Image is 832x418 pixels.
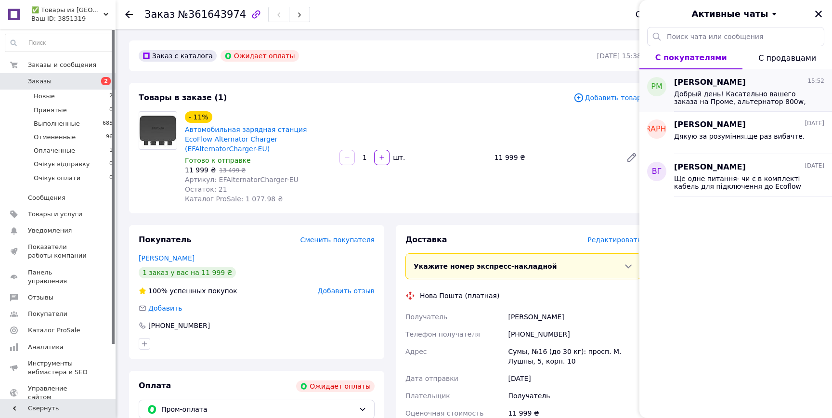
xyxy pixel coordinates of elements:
span: Панель управления [28,268,89,286]
span: [PERSON_NAME] [674,162,746,173]
span: Остаток: 21 [185,185,227,193]
span: [DATE] [805,119,824,128]
span: Оплаченные [34,146,75,155]
span: 2 [101,77,111,85]
span: Покупатели [28,310,67,318]
span: Сообщения [28,194,65,202]
span: 1 [109,146,113,155]
a: Редактировать [622,148,641,167]
img: Автомобильная зарядная станция EcoFlow Alternator Charger (EFAlternatorCharger-EU) [139,112,177,149]
div: - 11% [185,111,212,123]
div: Получатель [506,387,643,405]
div: Заказ с каталога [139,50,217,62]
span: Добавить отзыв [318,287,375,295]
span: Показатели работы компании [28,243,89,260]
span: 0 [109,174,113,183]
span: Дякую за розуміння.ще раз вибачте. [674,132,805,140]
div: Ожидает оплаты [221,50,299,62]
span: Редактировать [587,236,641,244]
div: Ваш ID: 3851319 [31,14,116,23]
span: Активные чаты [692,8,768,20]
span: 685 [103,119,113,128]
div: [PHONE_NUMBER] [147,321,211,330]
span: Заказ [144,9,175,20]
span: С покупателями [655,53,727,62]
span: ✅ Товары из Европы - Лучшие цены в Украине! [31,6,104,14]
span: Телефон получателя [405,330,480,338]
span: Адрес [405,348,427,355]
span: Ще одне питання- чи є в комплекті кабель для підключення до Ecoflow [674,175,811,190]
span: Инструменты вебмастера и SEO [28,359,89,377]
button: ВГ[PERSON_NAME][DATE]Ще одне питання- чи є в комплекті кабель для підключення до Ecoflow [639,154,832,196]
span: Отмененные [34,133,76,142]
span: Дата отправки [405,375,458,382]
button: С продавцами [742,46,832,69]
span: Аналитика [28,343,64,352]
input: Поиск чата или сообщения [647,27,824,46]
div: [DATE] [506,370,643,387]
span: Артикул: EFAlternatorCharger-EU [185,176,299,183]
a: Автомобильная зарядная станция EcoFlow Alternator Charger (EFAlternatorCharger-EU) [185,126,307,153]
div: 1 заказ у вас на 11 999 ₴ [139,267,236,278]
span: Очікує оплати [34,174,80,183]
span: Получатель [405,313,447,321]
span: Новые [34,92,55,101]
span: Оценочная стоимость [405,409,484,417]
span: Заказы и сообщения [28,61,96,69]
span: 0 [109,106,113,115]
button: [DEMOGRAPHIC_DATA][PERSON_NAME][DATE]Дякую за розуміння.ще раз вибачте. [639,112,832,154]
span: Покупатель [139,235,191,244]
span: Очікує відправку [34,160,90,169]
time: [DATE] 15:38 [597,52,641,60]
div: Нова Пошта (платная) [417,291,502,300]
span: [PERSON_NAME] [674,77,746,88]
span: РМ [651,81,662,92]
div: [PHONE_NUMBER] [506,326,643,343]
div: Статус заказа [636,10,700,19]
span: Пром-оплата [161,404,355,415]
span: Отзывы [28,293,53,302]
button: Закрыть [813,8,824,20]
div: [PERSON_NAME] [506,308,643,326]
span: С продавцами [758,53,816,63]
button: Активные чаты [666,8,805,20]
span: 2 [109,92,113,101]
button: РМ[PERSON_NAME]15:52Добрый день! Касательно вашего заказа на Проме, альтернатор 800w, видим что в... [639,69,832,112]
span: Заказы [28,77,52,86]
div: Вернуться назад [125,10,133,19]
span: 96 [106,133,113,142]
span: ВГ [652,166,662,177]
span: Каталог ProSale: 1 077.98 ₴ [185,195,283,203]
span: 15:52 [807,77,824,85]
span: Готово к отправке [185,157,251,164]
span: Принятые [34,106,67,115]
span: Добавить товар [573,92,641,103]
span: Добавить [148,304,182,312]
span: Управление сайтом [28,384,89,402]
div: шт. [390,153,406,162]
span: №361643974 [178,9,246,20]
span: Плательщик [405,392,450,400]
div: успешных покупок [139,286,237,296]
span: 11 999 ₴ [185,166,216,174]
span: Доставка [405,235,447,244]
span: [DATE] [805,162,824,170]
span: Добрый день! Касательно вашего заказа на Проме, альтернатор 800w, видим что вы выбрали оплата про... [674,90,811,105]
span: Каталог ProSale [28,326,80,335]
div: Сумы, №16 (до 30 кг): просп. М. Лушпы, 5, корп. 10 [506,343,643,370]
input: Поиск [5,34,113,52]
span: Товары и услуги [28,210,82,219]
span: Сменить покупателя [300,236,375,244]
span: [DEMOGRAPHIC_DATA] [613,124,701,135]
span: Уведомления [28,226,72,235]
span: [PERSON_NAME] [674,119,746,131]
span: 100% [148,287,168,295]
span: 0 [109,160,113,169]
span: Оплата [139,381,171,390]
div: Ожидает оплаты [296,380,375,392]
span: Укажите номер экспресс-накладной [414,262,557,270]
span: Товары в заказе (1) [139,93,227,102]
div: 11 999 ₴ [491,151,618,164]
span: 13 499 ₴ [219,167,246,174]
button: С покупателями [639,46,742,69]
